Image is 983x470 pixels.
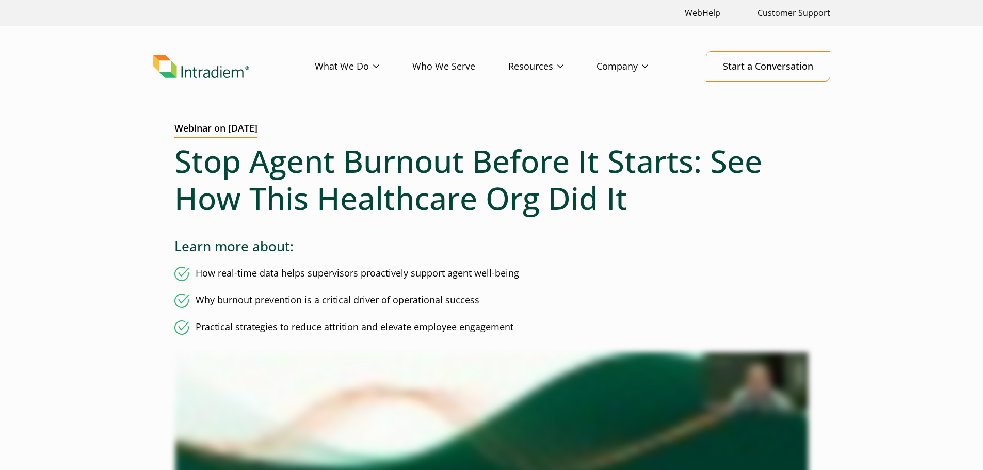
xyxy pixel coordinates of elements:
a: Resources [508,52,597,82]
li: Practical strategies to reduce attrition and elevate employee engagement [174,320,809,335]
img: Intradiem [153,55,249,78]
a: What We Do [315,52,412,82]
li: How real-time data helps supervisors proactively support agent well-being [174,267,809,281]
a: Link opens in a new window [681,2,724,24]
a: Company [597,52,681,82]
a: Who We Serve [412,52,508,82]
a: Customer Support [753,2,834,24]
li: Why burnout prevention is a critical driver of operational success [174,294,809,308]
h1: Stop Agent Burnout Before It Starts: See How This Healthcare Org Did It [174,142,809,217]
h2: Webinar on [DATE] [174,123,257,138]
a: Link to homepage of Intradiem [153,55,315,78]
h3: Learn more about: [174,238,809,254]
a: Start a Conversation [706,51,830,82]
